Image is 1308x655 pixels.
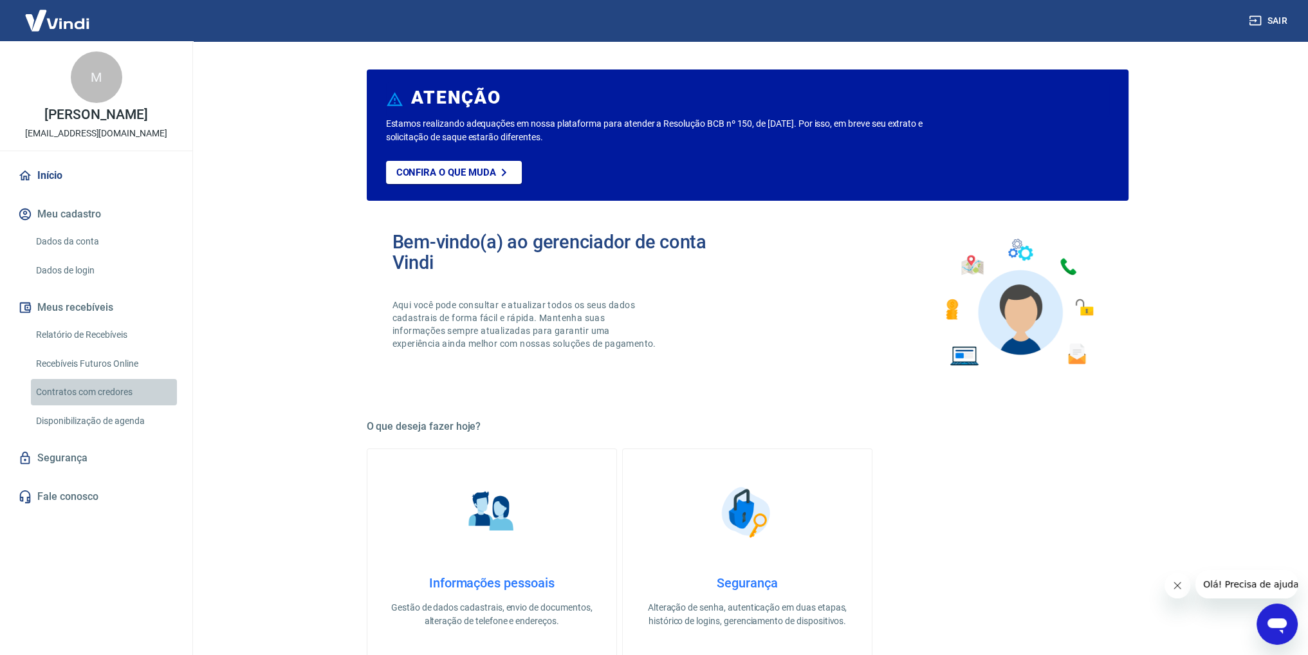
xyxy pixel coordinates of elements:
[934,232,1103,374] img: Imagem de um avatar masculino com diversos icones exemplificando as funcionalidades do gerenciado...
[31,351,177,377] a: Recebíveis Futuros Online
[15,444,177,472] a: Segurança
[643,601,851,628] p: Alteração de senha, autenticação em duas etapas, histórico de logins, gerenciamento de dispositivos.
[715,480,779,544] img: Segurança
[411,91,501,104] h6: ATENÇÃO
[392,232,748,273] h2: Bem-vindo(a) ao gerenciador de conta Vindi
[15,161,177,190] a: Início
[15,483,177,511] a: Fale conosco
[15,1,99,40] img: Vindi
[386,117,964,144] p: Estamos realizando adequações em nossa plataforma para atender a Resolução BCB nº 150, de [DATE]....
[31,322,177,348] a: Relatório de Recebíveis
[1257,604,1298,645] iframe: Botão para abrir a janela de mensagens
[1195,570,1298,598] iframe: Mensagem da empresa
[31,408,177,434] a: Disponibilização de agenda
[15,200,177,228] button: Meu cadastro
[396,167,496,178] p: Confira o que muda
[8,9,108,19] span: Olá! Precisa de ajuda?
[31,257,177,284] a: Dados de login
[392,299,659,350] p: Aqui você pode consultar e atualizar todos os seus dados cadastrais de forma fácil e rápida. Mant...
[388,575,596,591] h4: Informações pessoais
[459,480,524,544] img: Informações pessoais
[643,575,851,591] h4: Segurança
[31,228,177,255] a: Dados da conta
[1246,9,1293,33] button: Sair
[386,161,522,184] a: Confira o que muda
[367,420,1128,433] h5: O que deseja fazer hoje?
[31,379,177,405] a: Contratos com credores
[1165,573,1190,598] iframe: Fechar mensagem
[15,293,177,322] button: Meus recebíveis
[388,601,596,628] p: Gestão de dados cadastrais, envio de documentos, alteração de telefone e endereços.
